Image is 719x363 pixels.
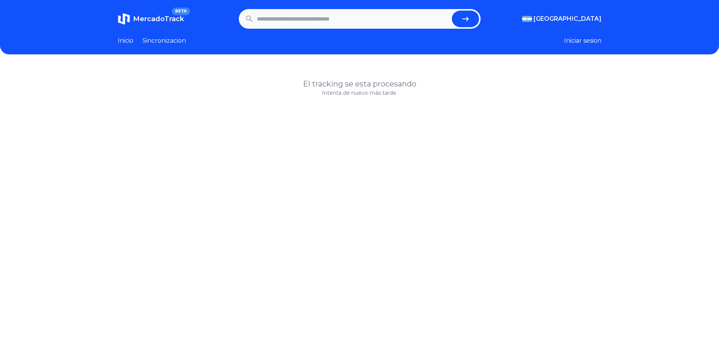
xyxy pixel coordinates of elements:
[533,14,601,23] span: [GEOGRAPHIC_DATA]
[564,36,601,45] button: Iniciar sesion
[118,89,601,97] p: Intenta de nuevo más tarde.
[118,13,184,25] a: MercadoTrackBETA
[133,15,184,23] span: MercadoTrack
[522,16,532,22] img: Argentina
[142,36,186,45] a: Sincronizacion
[118,36,133,45] a: Inicio
[522,14,601,23] button: [GEOGRAPHIC_DATA]
[172,8,190,15] span: BETA
[118,13,130,25] img: MercadoTrack
[118,79,601,89] h1: El tracking se esta procesando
